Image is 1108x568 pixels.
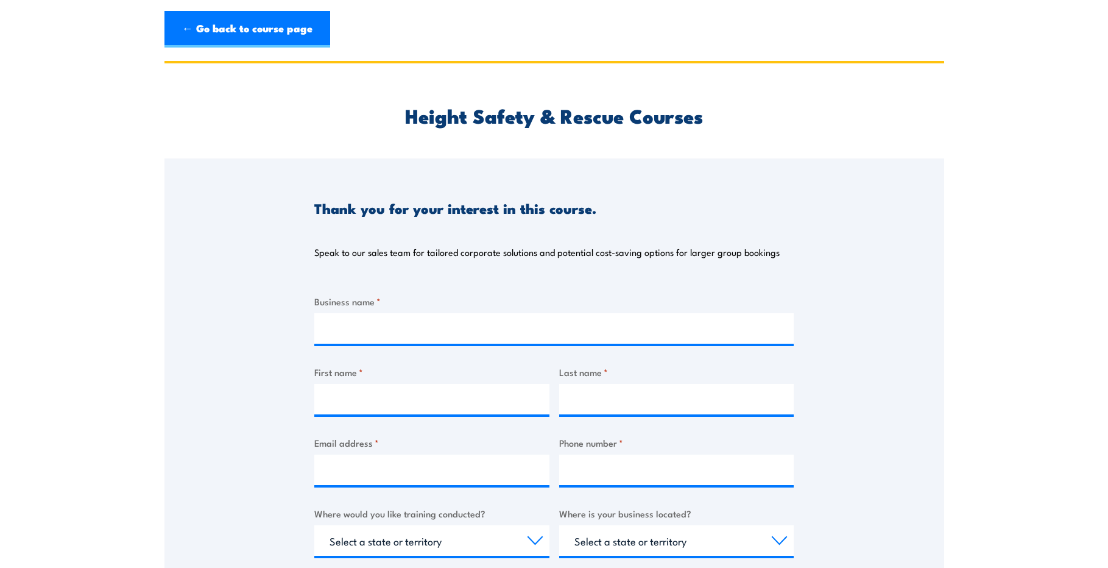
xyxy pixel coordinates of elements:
label: First name [314,365,549,379]
a: ← Go back to course page [164,11,330,48]
p: Speak to our sales team for tailored corporate solutions and potential cost-saving options for la... [314,246,780,258]
label: Last name [559,365,794,379]
label: Where is your business located? [559,506,794,520]
label: Phone number [559,436,794,450]
label: Where would you like training conducted? [314,506,549,520]
label: Email address [314,436,549,450]
label: Business name [314,294,794,308]
h3: Thank you for your interest in this course. [314,201,596,215]
h2: Height Safety & Rescue Courses [314,107,794,124]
